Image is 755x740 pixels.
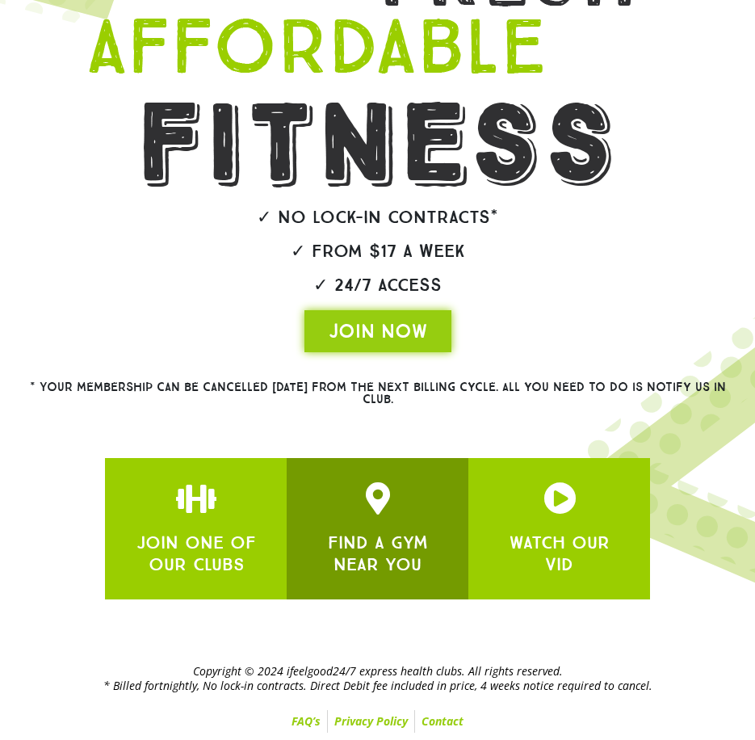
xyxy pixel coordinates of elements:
h2: ✓ 24/7 Access [16,276,739,294]
a: FIND A GYM NEAR YOU [328,532,428,574]
h2: Copyright © 2024 ifeelgood24/7 express health clubs. All rights reserved. * Billed fortnightly, N... [8,664,747,693]
a: JOIN NOW [304,310,451,352]
a: Privacy Policy [328,710,414,733]
a: JOIN ONE OF OUR CLUBS [362,482,394,515]
nav: Menu [8,710,747,733]
a: JOIN ONE OF OUR CLUBS [543,482,576,515]
a: FAQ’s [285,710,327,733]
a: WATCH OUR VID [510,532,610,574]
h2: ✓ No lock-in contracts* [16,208,739,226]
a: JOIN ONE OF OUR CLUBS [136,532,256,574]
h2: ✓ From $17 a week [16,242,739,260]
h2: * Your membership can be cancelled [DATE] from the next billing cycle. All you need to do is noti... [28,381,727,406]
a: JOIN ONE OF OUR CLUBS [180,482,212,515]
a: Contact [415,710,470,733]
span: JOIN NOW [329,318,427,344]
